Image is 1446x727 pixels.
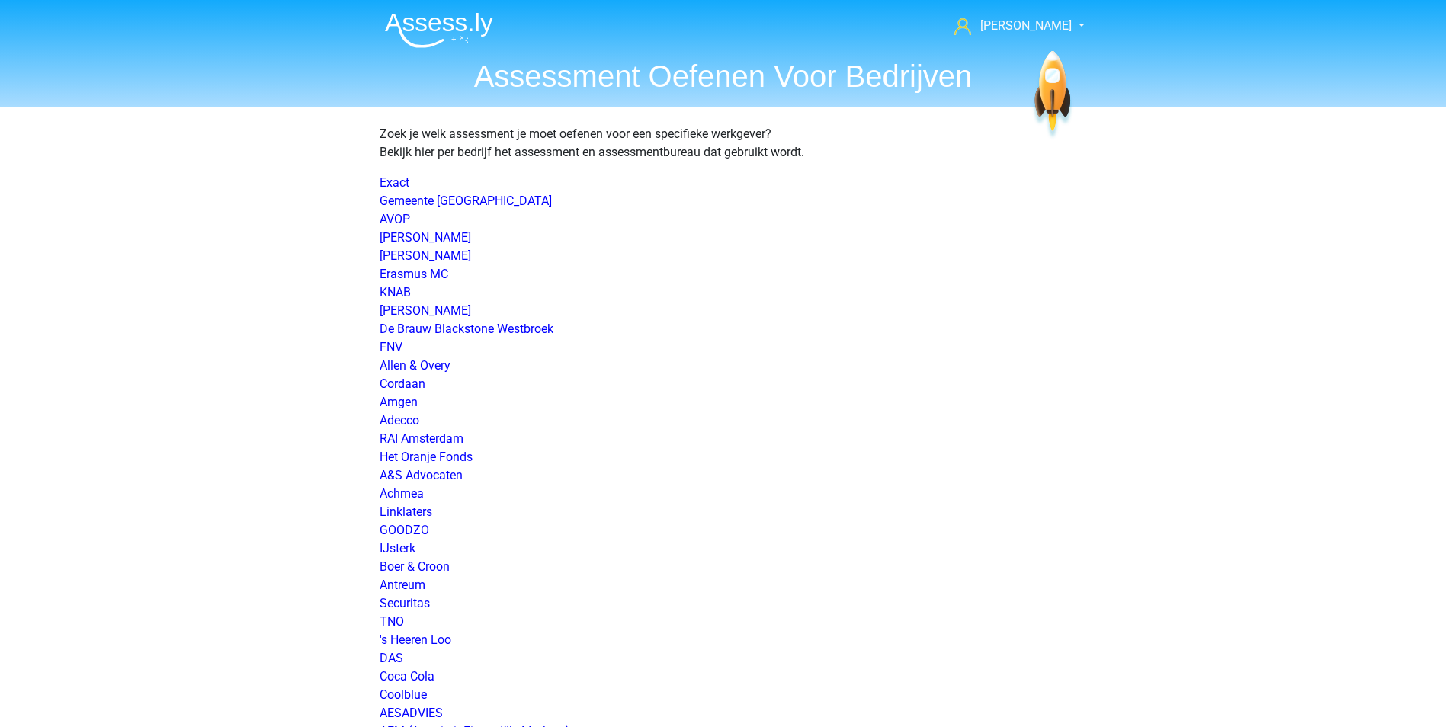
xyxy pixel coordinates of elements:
[380,633,451,647] a: 's Heeren Loo
[380,706,443,720] a: AESADVIES
[380,504,432,519] a: Linklaters
[980,18,1072,33] span: [PERSON_NAME]
[380,303,471,318] a: [PERSON_NAME]
[380,596,430,610] a: Securitas
[380,194,552,208] a: Gemeente [GEOGRAPHIC_DATA]
[380,651,403,665] a: DAS
[385,12,493,48] img: Assessly
[380,431,463,446] a: RAI Amsterdam
[380,285,411,299] a: KNAB
[380,486,424,501] a: Achmea
[380,358,450,373] a: Allen & Overy
[380,413,419,428] a: Adecco
[380,523,429,537] a: GOODZO
[948,17,1073,35] a: [PERSON_NAME]
[380,541,415,556] a: IJsterk
[380,468,463,482] a: A&S Advocaten
[380,175,409,190] a: Exact
[380,614,404,629] a: TNO
[380,559,450,574] a: Boer & Croon
[380,578,425,592] a: Antreum
[380,687,427,702] a: Coolblue
[380,340,402,354] a: FNV
[380,230,471,245] a: [PERSON_NAME]
[380,212,410,226] a: AVOP
[380,125,1067,162] p: Zoek je welk assessment je moet oefenen voor een specifieke werkgever? Bekijk hier per bedrijf he...
[1031,51,1073,140] img: spaceship.7d73109d6933.svg
[380,267,448,281] a: Erasmus MC
[373,58,1074,94] h1: Assessment Oefenen Voor Bedrijven
[380,376,425,391] a: Cordaan
[380,450,473,464] a: Het Oranje Fonds
[380,322,553,336] a: De Brauw Blackstone Westbroek
[380,248,471,263] a: [PERSON_NAME]
[380,669,434,684] a: Coca Cola
[380,395,418,409] a: Amgen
